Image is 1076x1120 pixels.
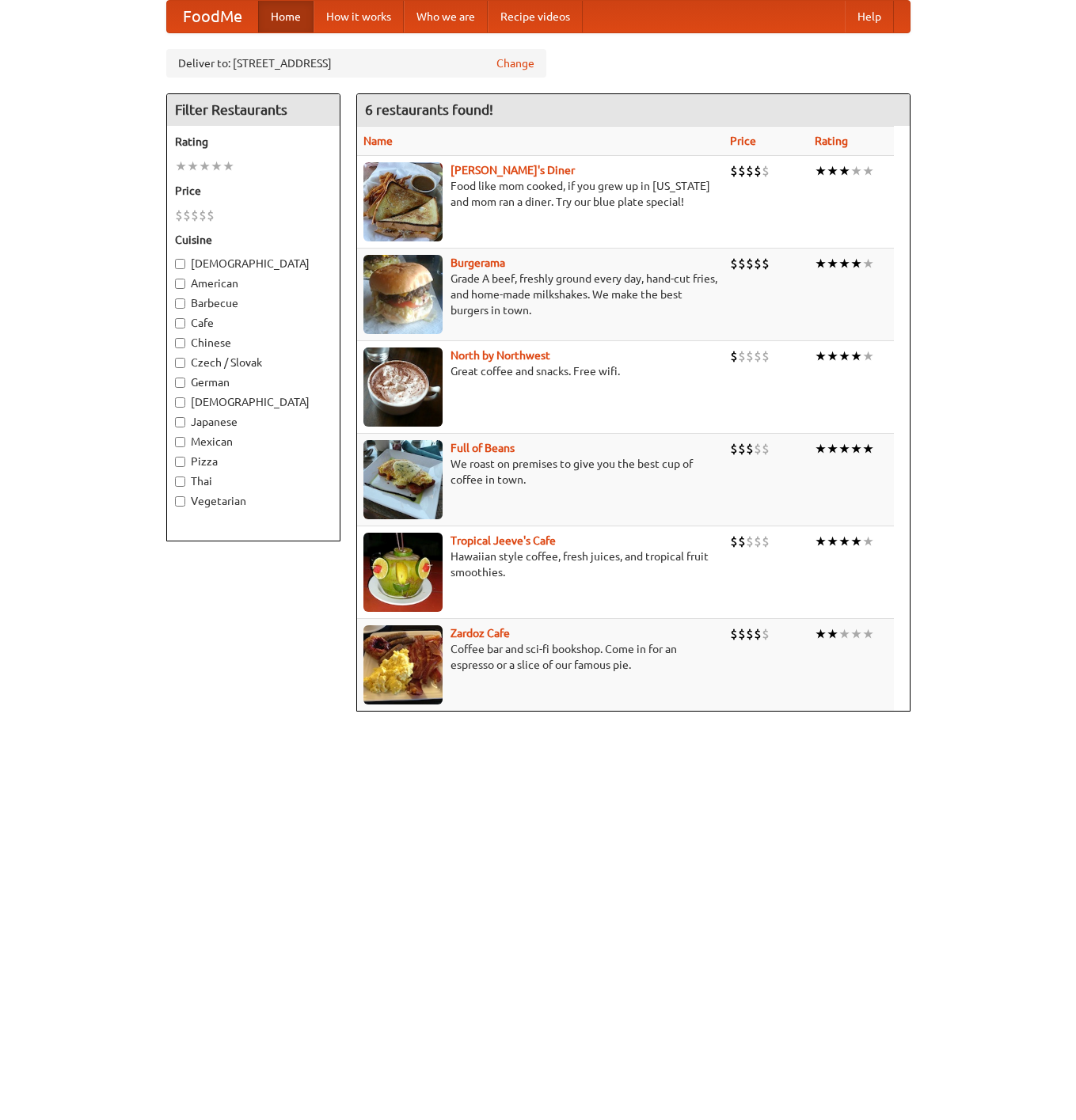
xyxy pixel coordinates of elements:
[175,134,332,150] h5: Rating
[850,255,862,272] li: ★
[175,454,332,469] label: Pizza
[175,279,185,289] input: American
[187,158,199,175] li: ★
[850,533,862,550] li: ★
[815,625,827,643] li: ★
[451,442,515,454] a: Full of Beans
[738,625,746,643] li: $
[850,347,862,365] li: ★
[175,378,185,388] input: German
[451,534,556,547] a: Tropical Jeeve's Cafe
[815,162,827,180] li: ★
[175,318,185,328] input: Cafe
[754,625,762,643] li: $
[815,135,848,147] a: Rating
[363,255,443,334] img: burgerama.jpg
[496,55,534,71] a: Change
[175,434,332,450] label: Mexican
[363,456,717,488] p: We roast on premises to give you the best cup of coffee in town.
[838,255,850,272] li: ★
[762,533,770,550] li: $
[762,440,770,457] li: $
[754,255,762,272] li: $
[363,162,443,241] img: sallys.jpg
[451,256,505,269] a: Burgerama
[175,417,185,427] input: Japanese
[451,349,550,362] a: North by Northwest
[211,158,222,175] li: ★
[827,162,838,180] li: ★
[175,496,185,507] input: Vegetarian
[363,347,443,427] img: north.jpg
[738,162,746,180] li: $
[175,207,183,224] li: $
[363,533,443,612] img: jeeves.jpg
[175,158,187,175] li: ★
[862,255,874,272] li: ★
[746,255,754,272] li: $
[754,533,762,550] li: $
[746,440,754,457] li: $
[754,440,762,457] li: $
[363,641,717,673] p: Coffee bar and sci-fi bookshop. Come in for an espresso or a slice of our famous pie.
[175,298,185,309] input: Barbecue
[175,476,185,487] input: Thai
[175,335,332,351] label: Chinese
[730,347,738,365] li: $
[175,374,332,390] label: German
[175,394,332,410] label: [DEMOGRAPHIC_DATA]
[838,625,850,643] li: ★
[363,178,717,210] p: Food like mom cooked, if you grew up in [US_STATE] and mom ran a diner. Try our blue plate special!
[166,49,546,78] div: Deliver to: [STREET_ADDRESS]
[191,207,199,224] li: $
[746,625,754,643] li: $
[815,533,827,550] li: ★
[175,232,332,248] h5: Cuisine
[850,440,862,457] li: ★
[862,533,874,550] li: ★
[404,1,488,32] a: Who we are
[175,275,332,291] label: American
[363,549,717,580] p: Hawaiian style coffee, fresh juices, and tropical fruit smoothies.
[451,627,510,640] a: Zardoz Cafe
[363,440,443,519] img: beans.jpg
[363,625,443,704] img: zardoz.jpg
[488,1,583,32] a: Recipe videos
[746,533,754,550] li: $
[199,207,207,224] li: $
[815,255,827,272] li: ★
[862,625,874,643] li: ★
[207,207,215,224] li: $
[862,347,874,365] li: ★
[451,164,575,177] a: [PERSON_NAME]'s Diner
[175,493,332,509] label: Vegetarian
[167,1,258,32] a: FoodMe
[815,347,827,365] li: ★
[762,162,770,180] li: $
[730,255,738,272] li: $
[762,255,770,272] li: $
[175,457,185,467] input: Pizza
[175,397,185,408] input: [DEMOGRAPHIC_DATA]
[746,347,754,365] li: $
[222,158,234,175] li: ★
[730,440,738,457] li: $
[845,1,894,32] a: Help
[258,1,314,32] a: Home
[738,347,746,365] li: $
[827,440,838,457] li: ★
[746,162,754,180] li: $
[827,625,838,643] li: ★
[175,315,332,331] label: Cafe
[730,625,738,643] li: $
[199,158,211,175] li: ★
[862,162,874,180] li: ★
[363,271,717,318] p: Grade A beef, freshly ground every day, hand-cut fries, and home-made milkshakes. We make the bes...
[762,625,770,643] li: $
[730,135,756,147] a: Price
[167,94,340,126] h4: Filter Restaurants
